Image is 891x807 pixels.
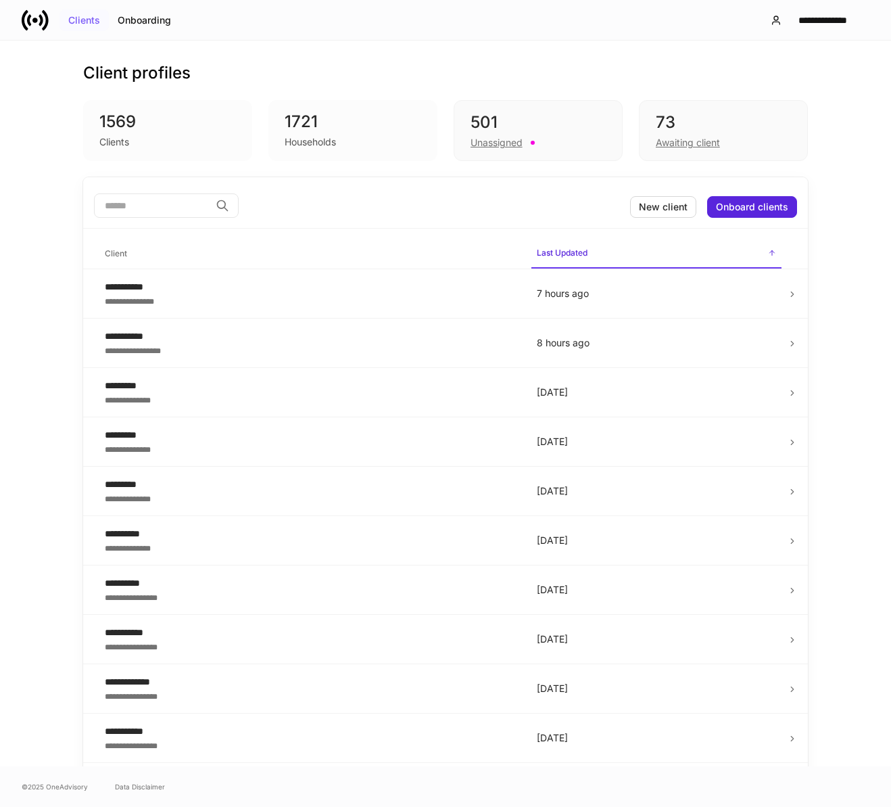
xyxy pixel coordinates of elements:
p: [DATE] [537,583,776,597]
a: Data Disclaimer [115,781,165,792]
div: Households [285,135,336,149]
p: [DATE] [537,534,776,547]
h6: Client [105,247,127,260]
h3: Client profiles [83,62,191,84]
span: © 2025 OneAdvisory [22,781,88,792]
button: New client [630,196,696,218]
div: Clients [99,135,129,149]
div: Onboarding [118,16,171,25]
p: [DATE] [537,435,776,448]
h6: Last Updated [537,246,587,259]
p: 7 hours ago [537,287,776,300]
div: 73 [656,112,791,133]
p: [DATE] [537,386,776,399]
span: Client [99,240,521,268]
p: [DATE] [537,731,776,745]
div: 73Awaiting client [639,100,808,161]
p: [DATE] [537,484,776,498]
div: 501 [471,112,606,133]
div: New client [639,202,688,212]
div: Clients [68,16,100,25]
div: Awaiting client [656,136,720,149]
div: 501Unassigned [454,100,623,161]
div: Unassigned [471,136,523,149]
p: [DATE] [537,632,776,646]
p: [DATE] [537,682,776,695]
div: 1721 [285,111,421,133]
div: 1569 [99,111,236,133]
button: Clients [59,9,109,31]
p: 8 hours ago [537,336,776,350]
button: Onboarding [109,9,180,31]
button: Onboard clients [707,196,797,218]
div: Onboard clients [716,202,788,212]
span: Last Updated [531,239,781,269]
